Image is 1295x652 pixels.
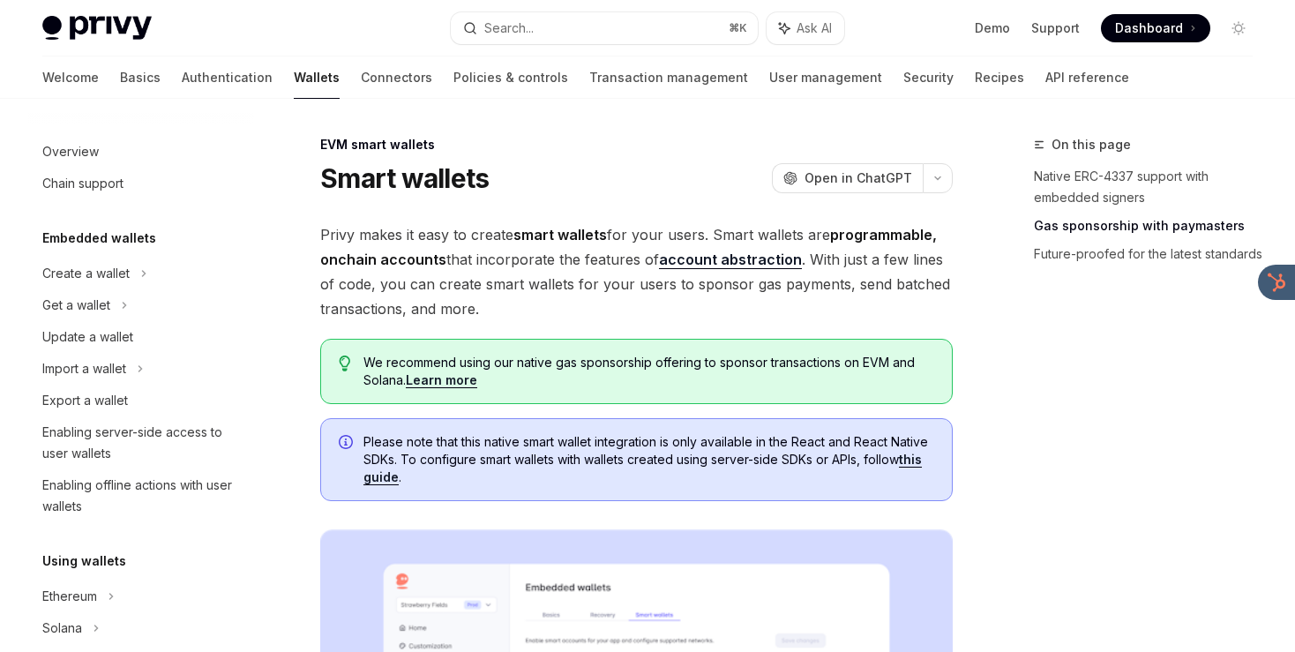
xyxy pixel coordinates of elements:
a: Enabling offline actions with user wallets [28,469,254,522]
h5: Using wallets [42,551,126,572]
a: Connectors [361,56,432,99]
a: Authentication [182,56,273,99]
button: Ask AI [767,12,844,44]
a: Demo [975,19,1010,37]
div: Enabling offline actions with user wallets [42,475,243,517]
a: Learn more [406,372,477,388]
a: Security [903,56,954,99]
div: Update a wallet [42,326,133,348]
span: ⌘ K [729,21,747,35]
div: Overview [42,141,99,162]
a: Policies & controls [453,56,568,99]
a: API reference [1045,56,1129,99]
span: Privy makes it easy to create for your users. Smart wallets are that incorporate the features of ... [320,222,953,321]
a: Overview [28,136,254,168]
a: Dashboard [1101,14,1210,42]
button: Search...⌘K [451,12,759,44]
span: Dashboard [1115,19,1183,37]
strong: smart wallets [513,226,607,244]
svg: Info [339,435,356,453]
a: Recipes [975,56,1024,99]
a: Future-proofed for the latest standards [1034,240,1267,268]
a: Support [1031,19,1080,37]
a: Transaction management [589,56,748,99]
div: Solana [42,618,82,639]
span: Ask AI [797,19,832,37]
a: Native ERC-4337 support with embedded signers [1034,162,1267,212]
a: Chain support [28,168,254,199]
span: Open in ChatGPT [805,169,912,187]
a: Welcome [42,56,99,99]
div: EVM smart wallets [320,136,953,154]
div: Search... [484,18,534,39]
a: Gas sponsorship with paymasters [1034,212,1267,240]
a: account abstraction [659,251,802,269]
div: Ethereum [42,586,97,607]
span: We recommend using our native gas sponsorship offering to sponsor transactions on EVM and Solana. [363,354,934,389]
div: Enabling server-side access to user wallets [42,422,243,464]
a: Update a wallet [28,321,254,353]
div: Create a wallet [42,263,130,284]
h1: Smart wallets [320,162,489,194]
a: Basics [120,56,161,99]
svg: Tip [339,356,351,371]
div: Import a wallet [42,358,126,379]
a: Wallets [294,56,340,99]
span: Please note that this native smart wallet integration is only available in the React and React Na... [363,433,934,486]
button: Open in ChatGPT [772,163,923,193]
img: light logo [42,16,152,41]
button: Toggle dark mode [1224,14,1253,42]
a: User management [769,56,882,99]
h5: Embedded wallets [42,228,156,249]
span: On this page [1052,134,1131,155]
a: Enabling server-side access to user wallets [28,416,254,469]
div: Chain support [42,173,124,194]
div: Export a wallet [42,390,128,411]
div: Get a wallet [42,295,110,316]
a: Export a wallet [28,385,254,416]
